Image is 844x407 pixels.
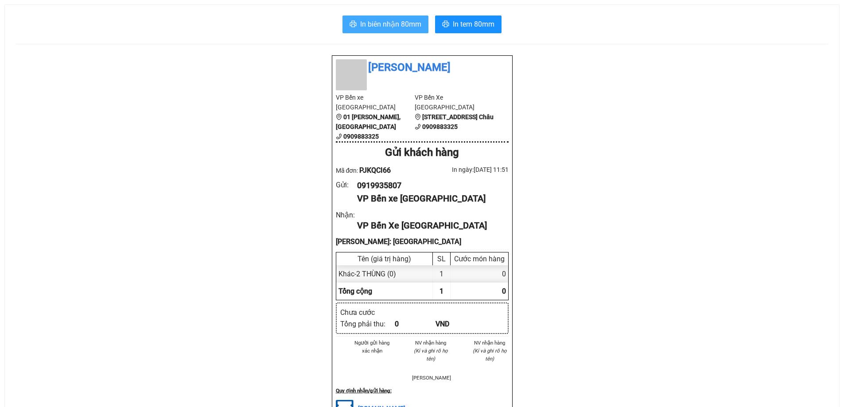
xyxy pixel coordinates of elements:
i: (Kí và ghi rõ họ tên) [473,348,507,362]
b: 01 [PERSON_NAME], [GEOGRAPHIC_DATA] [336,113,401,130]
div: In ngày: [DATE] 11:51 [422,165,509,174]
li: VP Bến xe [GEOGRAPHIC_DATA] [336,93,415,112]
li: NV nhận hàng [412,339,450,347]
div: 0919935807 [357,179,501,192]
div: Cước món hàng [453,255,506,263]
div: SL [435,255,448,263]
div: 0 [395,318,436,329]
b: 0909883325 [343,133,379,140]
li: Người gửi hàng xác nhận [354,339,391,355]
span: printer [442,20,449,29]
span: environment [415,114,421,120]
li: [PERSON_NAME] [412,374,450,382]
button: printerIn tem 80mm [435,16,502,33]
div: VP Bến Xe [GEOGRAPHIC_DATA] [357,219,501,233]
b: [STREET_ADDRESS] Châu [422,113,494,120]
span: Khác - 2 THÙNG (0) [338,270,396,278]
span: In tem 80mm [453,19,494,30]
span: In biên nhận 80mm [360,19,421,30]
button: printerIn biên nhận 80mm [342,16,428,33]
div: VND [436,318,477,329]
div: [PERSON_NAME]: [GEOGRAPHIC_DATA] [336,236,509,247]
span: PJKQCI66 [359,166,391,174]
div: Chưa cước [340,307,395,318]
span: phone [336,133,342,140]
b: 0909883325 [422,123,458,130]
span: environment [336,114,342,120]
i: (Kí và ghi rõ họ tên) [414,348,448,362]
div: Nhận : [336,209,358,221]
span: 0 [502,287,506,295]
div: Tổng phải thu : [340,318,395,329]
div: VP Bến xe [GEOGRAPHIC_DATA] [357,192,501,205]
li: NV nhận hàng [471,339,509,347]
div: 1 [433,265,451,283]
div: Tên (giá trị hàng) [338,255,430,263]
div: 0 [451,265,508,283]
div: Gửi khách hàng [336,144,509,161]
li: [PERSON_NAME] [336,59,509,76]
div: Quy định nhận/gửi hàng : [336,387,509,395]
span: 1 [440,287,443,295]
span: phone [415,124,421,130]
div: Gửi : [336,179,358,190]
div: Mã đơn: [336,165,422,176]
span: printer [350,20,357,29]
span: Tổng cộng [338,287,372,295]
li: VP Bến Xe [GEOGRAPHIC_DATA] [415,93,494,112]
